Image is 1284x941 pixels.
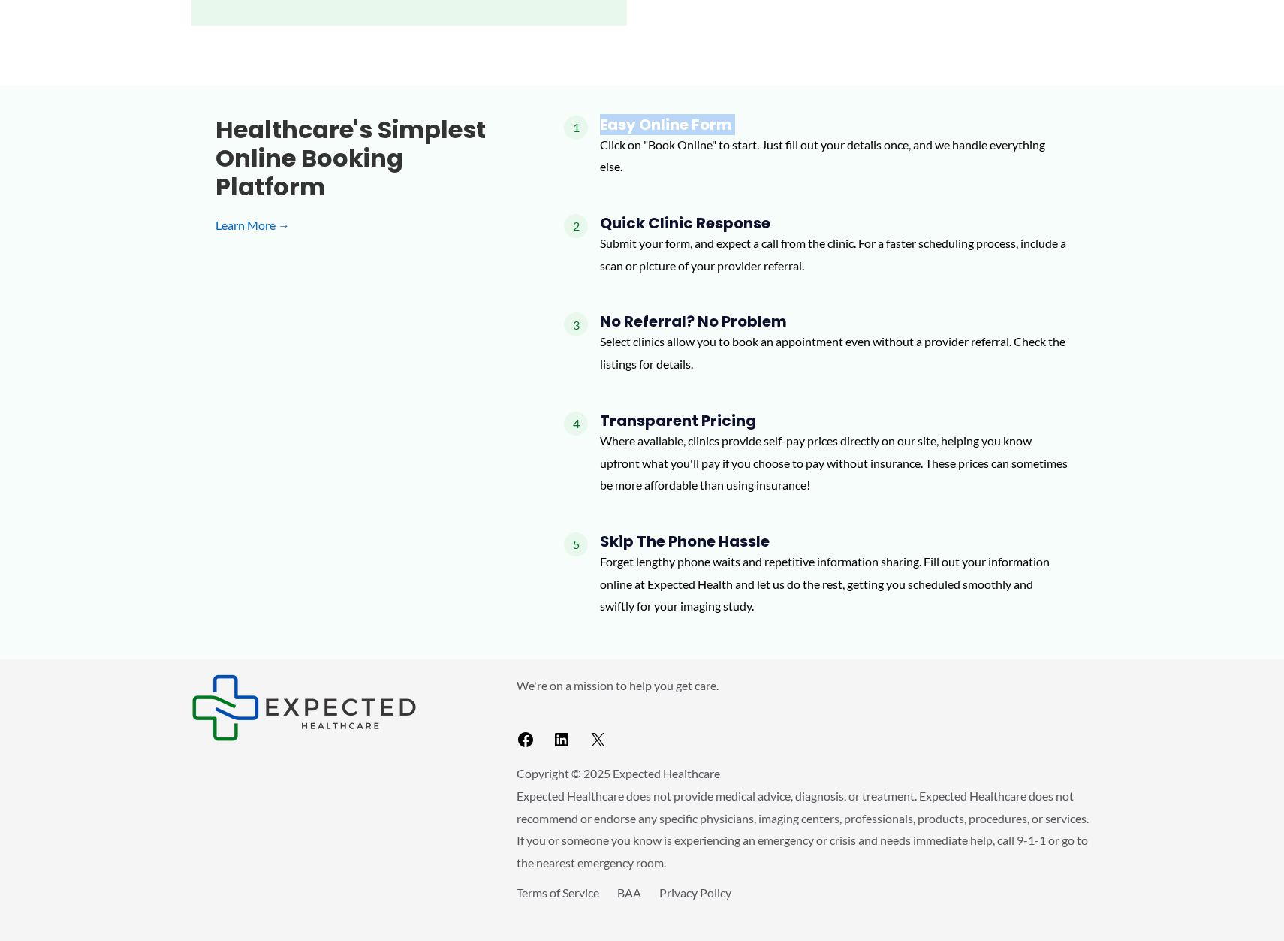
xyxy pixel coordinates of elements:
a: Learn More → [216,214,516,237]
p: We're on a mission to help you get care. [517,674,1093,697]
h3: Healthcare's simplest online booking platform [216,116,516,202]
h4: Quick Clinic Response [600,214,1068,232]
h4: Skip the Phone Hassle [600,532,1068,550]
p: Select clinics allow you to book an appointment even without a provider referral. Check the listi... [600,330,1068,375]
a: BAA [617,885,641,900]
a: Terms of Service [517,885,599,900]
span: Expected Healthcare does not provide medical advice, diagnosis, or treatment. Expected Healthcare... [517,789,1089,870]
aside: Footer Widget 3 [517,882,1093,938]
span: 4 [564,412,588,436]
p: Submit your form, and expect a call from the clinic. For a faster scheduling process, include a s... [600,232,1068,276]
span: 1 [564,116,588,140]
h4: No Referral? No Problem [600,312,1068,330]
p: Where available, clinics provide self-pay prices directly on our site, helping you know upfront w... [600,430,1068,496]
a: Privacy Policy [659,885,731,900]
span: 2 [564,214,588,238]
aside: Footer Widget 1 [191,674,479,741]
span: 5 [564,532,588,556]
aside: Footer Widget 2 [517,674,1093,755]
span: Copyright © 2025 Expected Healthcare [517,766,720,780]
p: Click on "Book Online" to start. Just fill out your details once, and we handle everything else. [600,134,1068,178]
h4: Transparent Pricing [600,412,1068,430]
p: Forget lengthy phone waits and repetitive information sharing. Fill out your information online a... [600,550,1068,617]
h4: Easy Online Form [600,116,1068,134]
span: 3 [564,312,588,336]
img: Expected Healthcare Logo - side, dark font, small [191,674,417,741]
